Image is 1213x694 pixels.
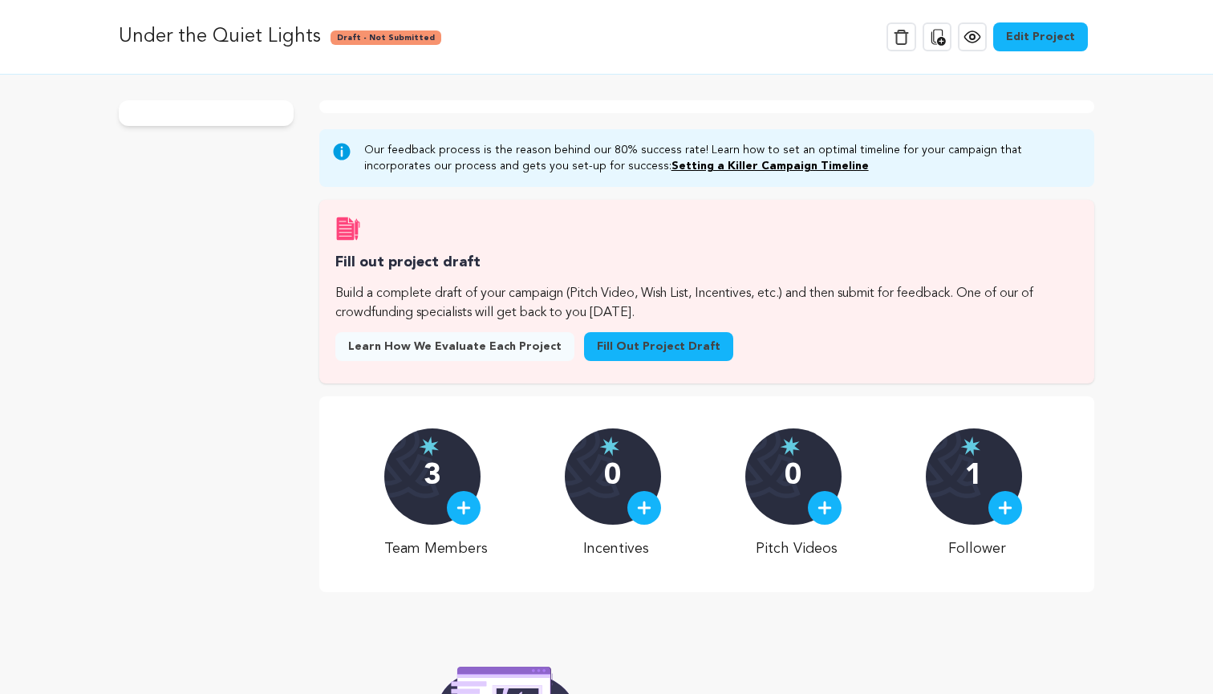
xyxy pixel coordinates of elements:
p: 0 [785,461,801,493]
img: plus.svg [456,501,471,515]
a: Fill out project draft [584,332,733,361]
img: plus.svg [817,501,832,515]
p: Our feedback process is the reason behind our 80% success rate! Learn how to set an optimal timel... [364,142,1081,174]
a: Learn how we evaluate each project [335,332,574,361]
img: plus.svg [637,501,651,515]
p: Pitch Videos [745,538,849,560]
a: Edit Project [993,22,1088,51]
span: Draft - Not Submitted [331,30,441,45]
a: Setting a Killer Campaign Timeline [671,160,869,172]
img: plus.svg [998,501,1012,515]
span: Learn how we evaluate each project [348,339,562,355]
p: Build a complete draft of your campaign (Pitch Video, Wish List, Incentives, etc.) and then submi... [335,284,1078,323]
p: 0 [604,461,621,493]
p: Incentives [565,538,668,560]
p: Under the Quiet Lights [119,22,321,51]
p: 1 [965,461,982,493]
p: Team Members [384,538,488,560]
p: Follower [926,538,1029,560]
p: 3 [424,461,440,493]
h3: Fill out project draft [335,251,1078,274]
